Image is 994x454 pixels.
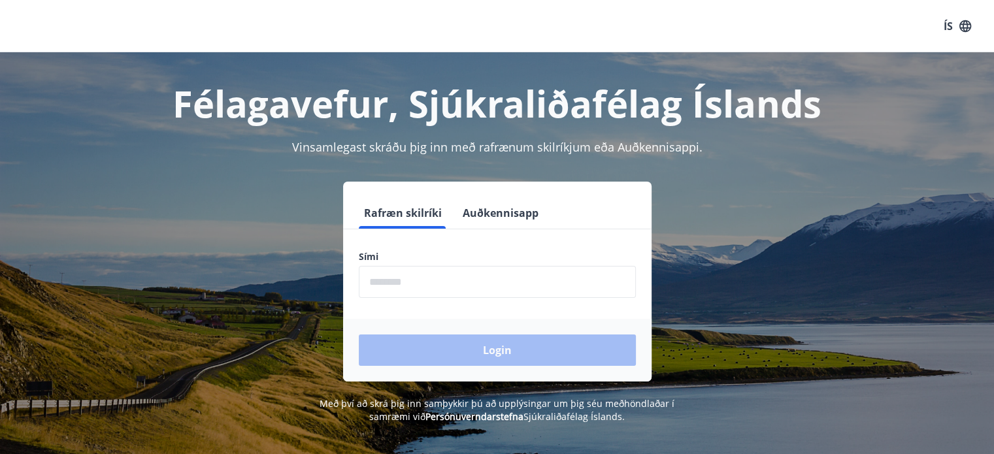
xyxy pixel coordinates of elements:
[292,139,703,155] span: Vinsamlegast skráðu þig inn með rafrænum skilríkjum eða Auðkennisappi.
[936,14,978,38] button: ÍS
[320,397,674,423] span: Með því að skrá þig inn samþykkir þú að upplýsingar um þig séu meðhöndlaðar í samræmi við Sjúkral...
[457,197,544,229] button: Auðkennisapp
[359,250,636,263] label: Sími
[425,410,523,423] a: Persónuverndarstefna
[42,78,952,128] h1: Félagavefur, Sjúkraliðafélag Íslands
[359,197,447,229] button: Rafræn skilríki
